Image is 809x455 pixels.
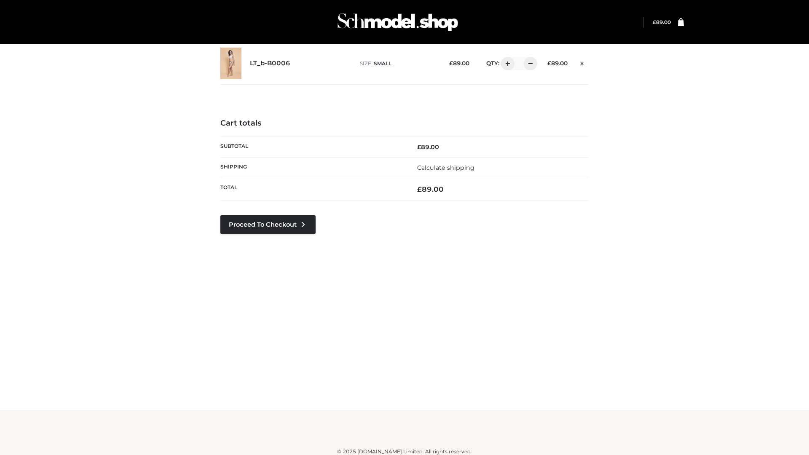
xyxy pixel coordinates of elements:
p: size : [360,60,436,67]
span: £ [449,60,453,67]
a: Calculate shipping [417,164,474,171]
bdi: 89.00 [653,19,671,25]
a: £89.00 [653,19,671,25]
th: Subtotal [220,136,404,157]
bdi: 89.00 [417,143,439,151]
div: QTY: [478,57,534,70]
bdi: 89.00 [547,60,568,67]
span: £ [417,143,421,151]
a: Remove this item [576,57,589,68]
th: Total [220,178,404,201]
bdi: 89.00 [417,185,444,193]
bdi: 89.00 [449,60,469,67]
span: £ [547,60,551,67]
span: £ [653,19,656,25]
span: SMALL [374,60,391,67]
th: Shipping [220,157,404,178]
img: Schmodel Admin 964 [335,5,461,39]
h4: Cart totals [220,119,589,128]
a: Proceed to Checkout [220,215,316,234]
span: £ [417,185,422,193]
a: LT_b-B0006 [250,59,290,67]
